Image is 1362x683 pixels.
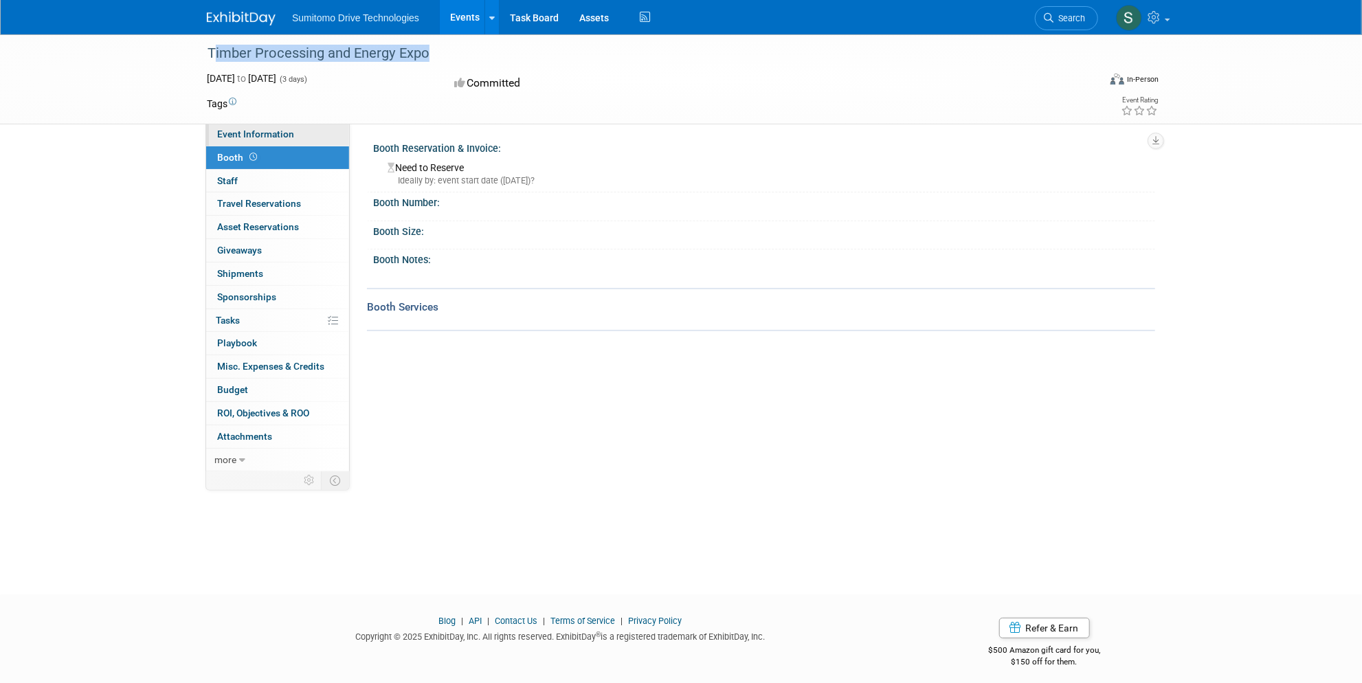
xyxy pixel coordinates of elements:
div: Timber Processing and Energy Expo [203,41,1078,66]
span: Asset Reservations [217,221,299,232]
span: Tasks [216,315,240,326]
div: Need to Reserve [383,157,1145,187]
span: Sumitomo Drive Technologies [292,12,419,23]
div: Booth Services [367,300,1155,315]
span: [DATE] [DATE] [207,73,276,84]
a: Misc. Expenses & Credits [206,355,349,378]
span: Search [1053,13,1085,23]
a: Playbook [206,332,349,355]
span: | [484,616,493,626]
a: Sponsorships [206,286,349,309]
td: Tags [207,97,236,111]
div: Event Rating [1121,97,1158,104]
a: Refer & Earn [999,618,1090,638]
div: $150 off for them. [934,656,1156,668]
div: Booth Reservation & Invoice: [373,138,1155,155]
span: | [539,616,548,626]
a: Booth [206,146,349,169]
td: Toggle Event Tabs [322,471,350,489]
img: Sharifa Macias [1116,5,1142,31]
span: Shipments [217,268,263,279]
span: | [458,616,467,626]
span: Booth [217,152,260,163]
span: Booth not reserved yet [247,152,260,162]
td: Personalize Event Tab Strip [298,471,322,489]
a: Attachments [206,425,349,448]
a: Terms of Service [550,616,615,626]
a: Staff [206,170,349,192]
a: Tasks [206,309,349,332]
div: $500 Amazon gift card for you, [934,636,1156,667]
div: Event Format [1017,71,1159,92]
div: Booth Number: [373,192,1155,210]
span: more [214,454,236,465]
span: Event Information [217,128,294,139]
span: | [617,616,626,626]
img: Format-Inperson.png [1110,74,1124,85]
a: more [206,449,349,471]
span: to [235,73,248,84]
sup: ® [596,631,601,638]
a: Shipments [206,262,349,285]
div: Booth Size: [373,221,1155,238]
span: (3 days) [278,75,307,84]
a: Travel Reservations [206,192,349,215]
a: Event Information [206,123,349,146]
img: ExhibitDay [207,12,276,25]
a: Privacy Policy [628,616,682,626]
span: Budget [217,384,248,395]
span: Giveaways [217,245,262,256]
a: Search [1035,6,1098,30]
a: Giveaways [206,239,349,262]
a: ROI, Objectives & ROO [206,402,349,425]
a: API [469,616,482,626]
a: Contact Us [495,616,537,626]
span: ROI, Objectives & ROO [217,407,309,418]
span: Travel Reservations [217,198,301,209]
a: Blog [438,616,456,626]
span: Misc. Expenses & Credits [217,361,324,372]
a: Asset Reservations [206,216,349,238]
a: Budget [206,379,349,401]
div: Booth Notes: [373,249,1155,267]
span: Sponsorships [217,291,276,302]
div: In-Person [1126,74,1159,85]
div: Copyright © 2025 ExhibitDay, Inc. All rights reserved. ExhibitDay is a registered trademark of Ex... [207,627,913,643]
span: Attachments [217,431,272,442]
div: Committed [450,71,754,96]
div: Ideally by: event start date ([DATE])? [388,175,1145,187]
span: Playbook [217,337,257,348]
span: Staff [217,175,238,186]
